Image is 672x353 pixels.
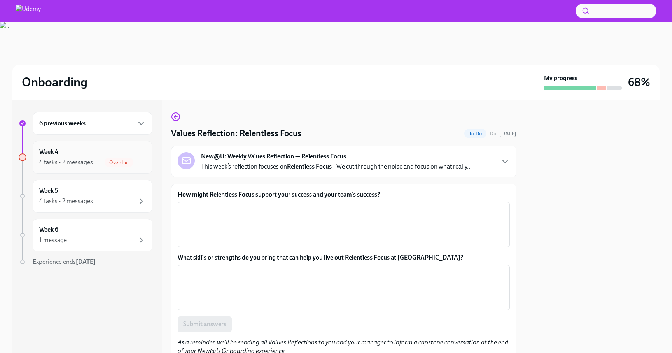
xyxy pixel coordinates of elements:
[39,236,67,244] div: 1 message
[178,253,510,262] label: What skills or strengths do you bring that can help you live out Relentless Focus at [GEOGRAPHIC_...
[464,131,486,137] span: To Do
[105,160,133,165] span: Overdue
[39,225,58,234] h6: Week 6
[39,197,93,205] div: 4 tasks • 2 messages
[19,180,152,213] a: Week 54 tasks • 2 messages
[490,130,516,137] span: September 22nd, 2025 10:00
[201,152,346,161] strong: New@U: Weekly Values Reflection — Relentless Focus
[33,258,96,265] span: Experience ends
[178,190,510,199] label: How might Relentless Focus support your success and your team’s success?
[490,130,516,137] span: Due
[39,186,58,195] h6: Week 5
[16,5,41,17] img: Udemy
[544,74,577,83] strong: My progress
[76,258,96,265] strong: [DATE]
[33,112,152,135] div: 6 previous weeks
[39,158,93,167] div: 4 tasks • 2 messages
[499,130,516,137] strong: [DATE]
[19,141,152,174] a: Week 44 tasks • 2 messagesOverdue
[19,219,152,251] a: Week 61 message
[201,162,472,171] p: This week’s reflection focuses on —We cut through the noise and focus on what really...
[287,163,332,170] strong: Relentless Focus
[628,75,650,89] h3: 68%
[39,119,86,128] h6: 6 previous weeks
[22,74,87,90] h2: Onboarding
[171,128,301,139] h4: Values Reflection: Relentless Focus
[39,148,58,156] h6: Week 4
